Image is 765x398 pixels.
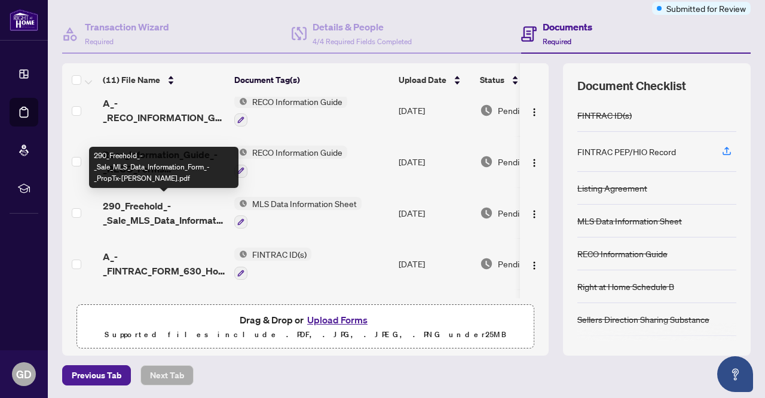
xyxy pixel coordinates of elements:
[498,155,558,168] span: Pending Review
[577,78,686,94] span: Document Checklist
[10,9,38,31] img: logo
[234,248,311,280] button: Status IconFINTRAC ID(s)
[234,95,347,127] button: Status IconRECO Information Guide
[234,248,247,261] img: Status Icon
[85,20,169,34] h4: Transaction Wizard
[234,146,347,178] button: Status IconRECO Information Guide
[530,107,539,117] img: Logo
[480,73,504,87] span: Status
[394,85,475,137] td: [DATE]
[498,104,558,117] span: Pending Review
[394,187,475,239] td: [DATE]
[103,73,160,87] span: (11) File Name
[394,63,475,97] th: Upload Date
[85,37,114,46] span: Required
[480,257,493,270] img: Document Status
[475,63,577,97] th: Status
[89,147,238,188] div: 290_Freehold_-_Sale_MLS_Data_Information_Form_-_PropTx-[PERSON_NAME].pdf
[234,197,247,210] img: Status Icon
[525,254,544,273] button: Logo
[84,328,527,342] p: Supported files include .PDF, .JPG, .JPEG, .PNG under 25 MB
[577,145,676,158] div: FINTRAC PEP/HIO Record
[666,2,746,15] span: Submitted for Review
[717,356,753,392] button: Open asap
[247,95,347,108] span: RECO Information Guide
[480,155,493,168] img: Document Status
[543,20,592,34] h4: Documents
[229,63,394,97] th: Document Tag(s)
[577,280,674,293] div: Right at Home Schedule B
[103,96,225,125] span: A_-_RECO_INFORMATION_GUIDE_Hollie [PERSON_NAME].pdf
[577,181,647,195] div: Listing Agreement
[530,261,539,270] img: Logo
[77,305,534,349] span: Drag & Drop orUpload FormsSupported files include .PDF, .JPG, .JPEG, .PNG under25MB
[577,109,632,122] div: FINTRAC ID(s)
[72,366,121,385] span: Previous Tab
[577,214,682,227] div: MLS Data Information Sheet
[234,197,362,229] button: Status IconMLS Data Information Sheet
[525,152,544,171] button: Logo
[525,101,544,120] button: Logo
[525,203,544,223] button: Logo
[247,197,362,210] span: MLS Data Information Sheet
[62,365,131,385] button: Previous Tab
[480,104,493,117] img: Document Status
[399,73,446,87] span: Upload Date
[313,37,412,46] span: 4/4 Required Fields Completed
[530,209,539,219] img: Logo
[394,238,475,289] td: [DATE]
[498,257,558,270] span: Pending Review
[530,158,539,168] img: Logo
[313,20,412,34] h4: Details & People
[480,206,493,220] img: Document Status
[247,248,311,261] span: FINTRAC ID(s)
[234,146,247,159] img: Status Icon
[16,366,32,382] span: GD
[577,247,668,260] div: RECO Information Guide
[103,199,225,227] span: 290_Freehold_-_Sale_MLS_Data_Information_Form_-_PropTx-[PERSON_NAME].pdf
[577,313,709,326] div: Sellers Direction Sharing Substance
[140,365,194,385] button: Next Tab
[247,146,347,159] span: RECO Information Guide
[498,206,558,220] span: Pending Review
[240,312,371,328] span: Drag & Drop or
[543,37,571,46] span: Required
[394,289,475,341] td: [DATE]
[98,63,229,97] th: (11) File Name
[234,95,247,108] img: Status Icon
[304,312,371,328] button: Upload Forms
[103,249,225,278] span: A_-_FINTRAC_FORM_630_Hollie [PERSON_NAME].pdf
[394,136,475,187] td: [DATE]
